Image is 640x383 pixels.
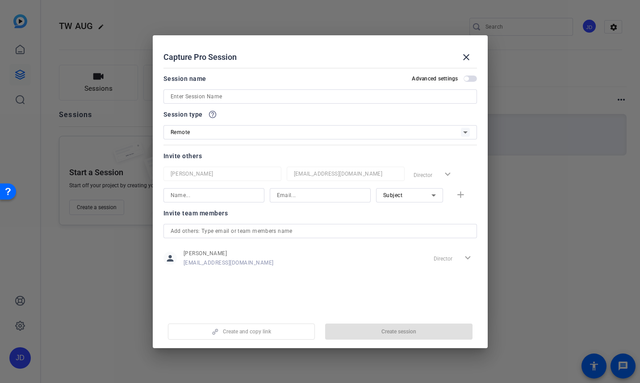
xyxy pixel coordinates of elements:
[171,190,257,201] input: Name...
[163,151,477,161] div: Invite others
[461,52,472,63] mat-icon: close
[208,110,217,119] mat-icon: help_outline
[171,226,470,236] input: Add others: Type email or team members name
[383,192,403,198] span: Subject
[412,75,458,82] h2: Advanced settings
[163,252,177,265] mat-icon: person
[184,259,274,266] span: [EMAIL_ADDRESS][DOMAIN_NAME]
[171,129,190,135] span: Remote
[277,190,364,201] input: Email...
[184,250,274,257] span: [PERSON_NAME]
[171,91,470,102] input: Enter Session Name
[163,208,477,219] div: Invite team members
[163,46,477,68] div: Capture Pro Session
[163,73,206,84] div: Session name
[163,109,203,120] span: Session type
[294,168,397,179] input: Email...
[171,168,274,179] input: Name...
